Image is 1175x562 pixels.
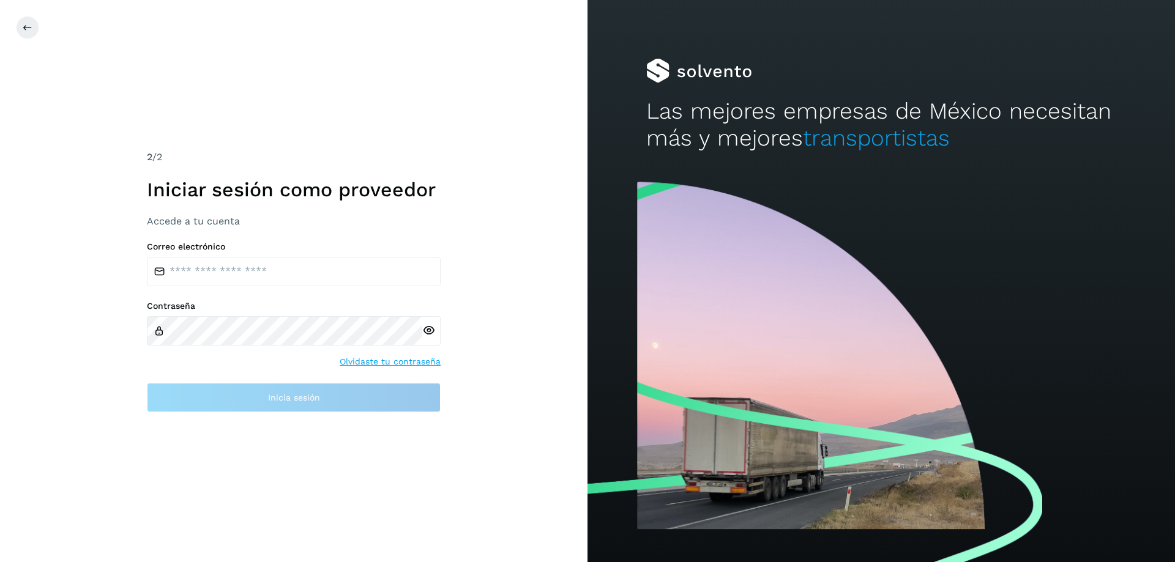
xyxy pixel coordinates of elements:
[147,215,441,227] h3: Accede a tu cuenta
[646,98,1116,152] h2: Las mejores empresas de México necesitan más y mejores
[147,150,441,165] div: /2
[147,151,152,163] span: 2
[147,301,441,311] label: Contraseña
[147,383,441,412] button: Inicia sesión
[803,125,950,151] span: transportistas
[340,355,441,368] a: Olvidaste tu contraseña
[147,178,441,201] h1: Iniciar sesión como proveedor
[147,242,441,252] label: Correo electrónico
[268,393,320,402] span: Inicia sesión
